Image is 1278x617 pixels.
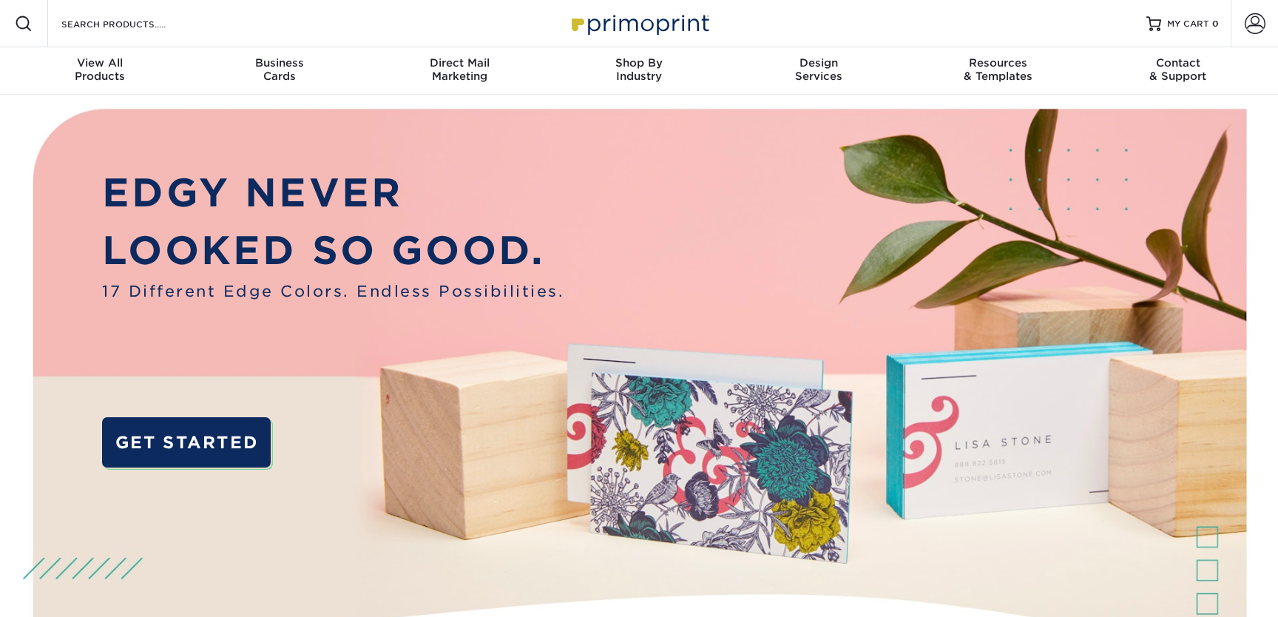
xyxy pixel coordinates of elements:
a: Shop ByIndustry [550,47,729,95]
span: Design [728,56,908,70]
a: DesignServices [728,47,908,95]
div: Marketing [370,56,550,83]
p: EDGY NEVER [102,164,564,222]
div: Services [728,56,908,83]
div: Products [10,56,190,83]
a: Contact& Support [1088,47,1268,95]
span: Direct Mail [370,56,550,70]
span: Contact [1088,56,1268,70]
span: Resources [908,56,1088,70]
span: View All [10,56,190,70]
div: & Templates [908,56,1088,83]
a: BusinessCards [190,47,370,95]
span: 17 Different Edge Colors. Endless Possibilities. [102,280,564,303]
div: Cards [190,56,370,83]
div: Industry [550,56,729,83]
span: 0 [1212,18,1219,29]
p: LOOKED SO GOOD. [102,222,564,280]
a: View AllProducts [10,47,190,95]
a: Resources& Templates [908,47,1088,95]
span: Business [190,56,370,70]
a: Direct MailMarketing [370,47,550,95]
span: MY CART [1167,18,1209,30]
img: Primoprint [565,7,713,39]
a: GET STARTED [102,417,271,468]
div: & Support [1088,56,1268,83]
input: SEARCH PRODUCTS..... [60,15,204,33]
span: Shop By [550,56,729,70]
